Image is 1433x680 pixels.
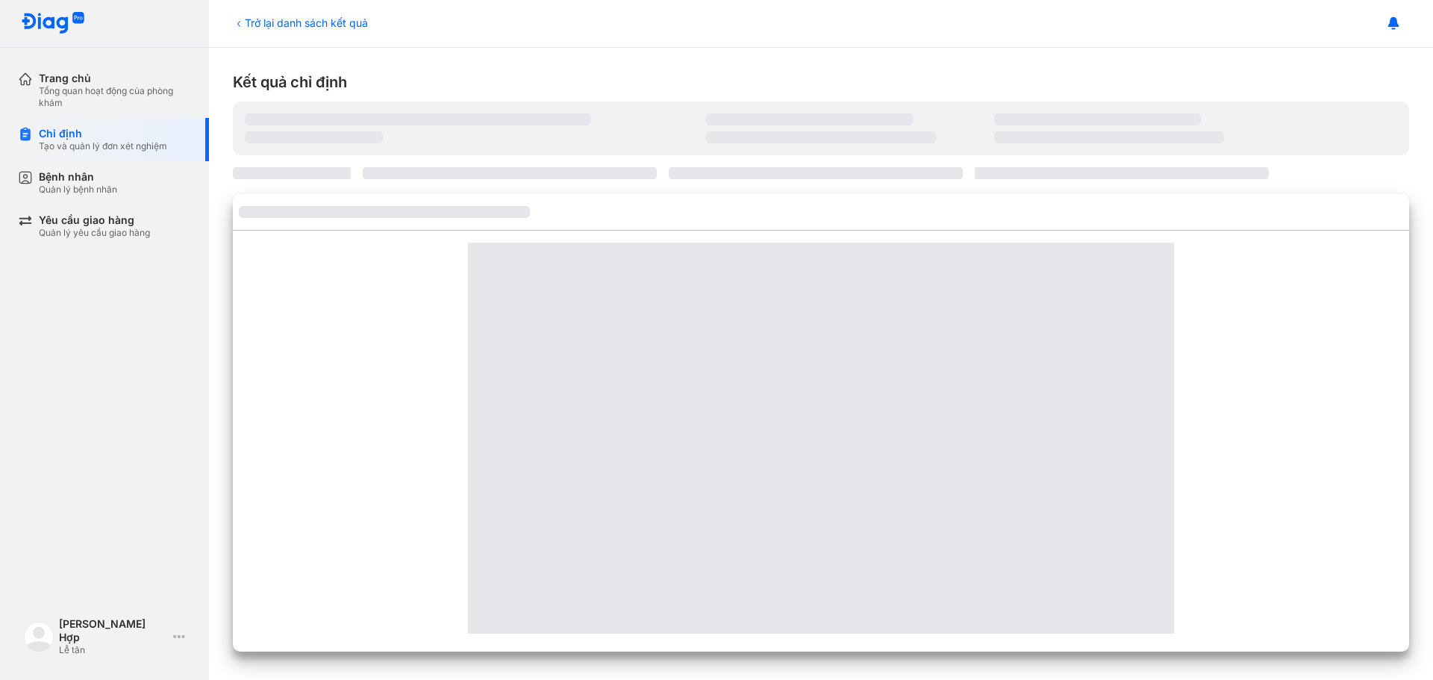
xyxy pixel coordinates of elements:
div: Trở lại danh sách kết quả [233,15,368,31]
img: logo [21,12,85,35]
div: Kết quả chỉ định [233,72,1409,93]
div: [PERSON_NAME] Hợp [59,617,167,644]
img: logo [24,622,54,652]
div: Quản lý bệnh nhân [39,184,117,196]
div: Yêu cầu giao hàng [39,213,150,227]
div: Lễ tân [59,644,167,656]
div: Quản lý yêu cầu giao hàng [39,227,150,239]
div: Chỉ định [39,127,167,140]
div: Tổng quan hoạt động của phòng khám [39,85,191,109]
div: Tạo và quản lý đơn xét nghiệm [39,140,167,152]
div: Trang chủ [39,72,191,85]
div: Bệnh nhân [39,170,117,184]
